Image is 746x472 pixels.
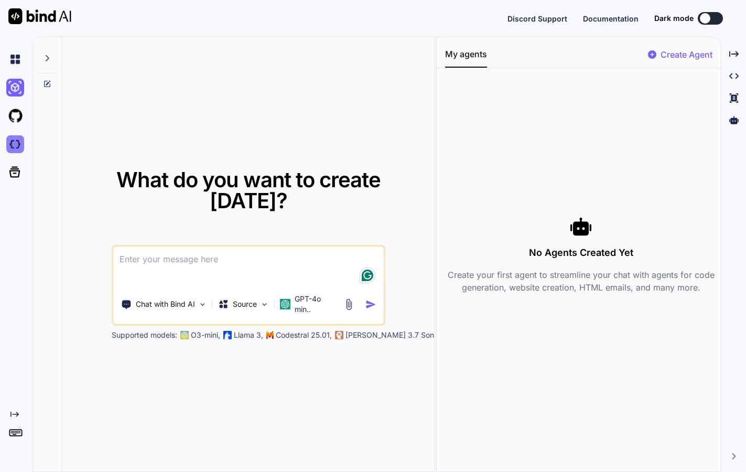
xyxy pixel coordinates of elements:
img: darkCloudIdeIcon [6,135,24,153]
img: icon [365,299,376,310]
span: Dark mode [654,13,694,24]
p: Codestral 25.01, [276,330,332,340]
span: What do you want to create [DATE]? [116,167,381,213]
img: Bind AI [8,8,71,24]
p: Create Agent [661,48,712,61]
img: GPT-4o mini [280,299,290,309]
img: GPT-4 [180,331,189,339]
p: Create your first agent to streamline your chat with agents for code generation, website creation... [445,269,717,294]
p: Source [233,299,257,309]
span: Discord Support [507,14,567,23]
img: githubLight [6,107,24,125]
p: Supported models: [112,330,177,340]
img: chat [6,50,24,68]
img: attachment [343,298,355,310]
p: Llama 3, [234,330,263,340]
img: Mistral-AI [266,331,274,339]
p: Chat with Bind AI [136,299,195,309]
img: claude [335,331,343,339]
p: O3-mini, [191,330,220,340]
img: Pick Models [260,300,269,309]
p: [PERSON_NAME] 3.7 Sonnet, [345,330,447,340]
img: ai-studio [6,79,24,96]
button: Discord Support [507,13,567,24]
button: Documentation [583,13,639,24]
span: Documentation [583,14,639,23]
h3: No Agents Created Yet [445,245,717,260]
img: Pick Tools [198,300,207,309]
p: GPT-4o min.. [295,294,339,315]
img: Llama2 [223,331,232,339]
button: My agents [445,48,487,68]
